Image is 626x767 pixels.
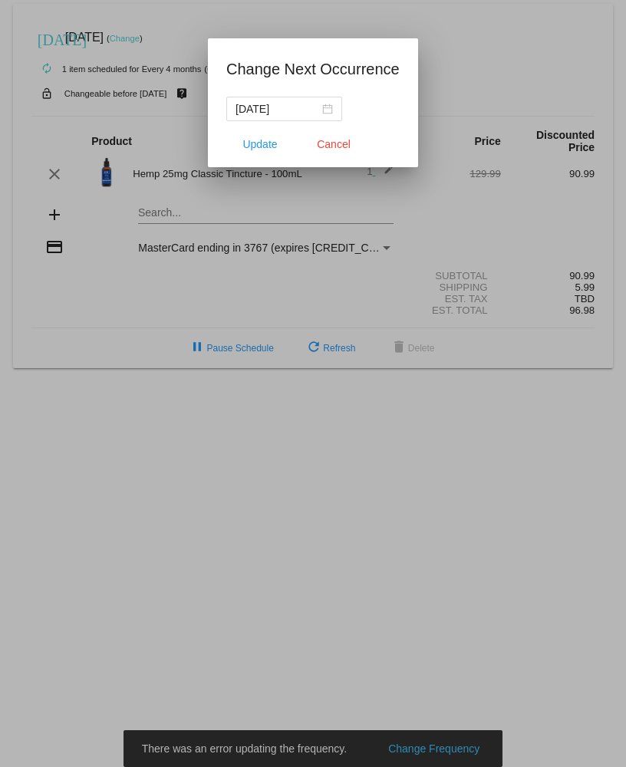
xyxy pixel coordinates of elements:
span: Cancel [317,138,351,150]
input: Select date [236,100,319,117]
h1: Change Next Occurrence [226,57,400,81]
button: Update [226,130,294,158]
button: Close dialog [300,130,367,158]
span: Update [243,138,278,150]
